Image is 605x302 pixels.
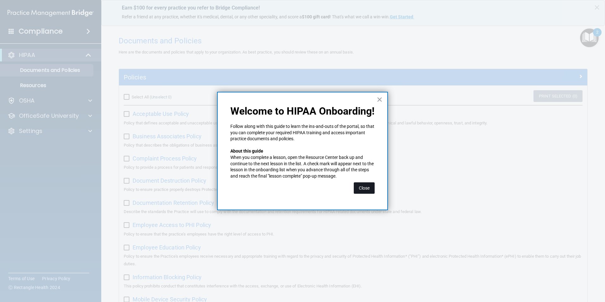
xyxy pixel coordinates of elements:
p: When you complete a lesson, open the Resource Center back up and continue to the next lesson in t... [230,154,375,179]
button: Close [354,182,375,194]
p: Welcome to HIPAA Onboarding! [230,105,375,117]
button: Close [377,94,383,104]
p: Follow along with this guide to learn the ins-and-outs of the portal, so that you can complete yo... [230,123,375,142]
strong: About this guide [230,148,263,154]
